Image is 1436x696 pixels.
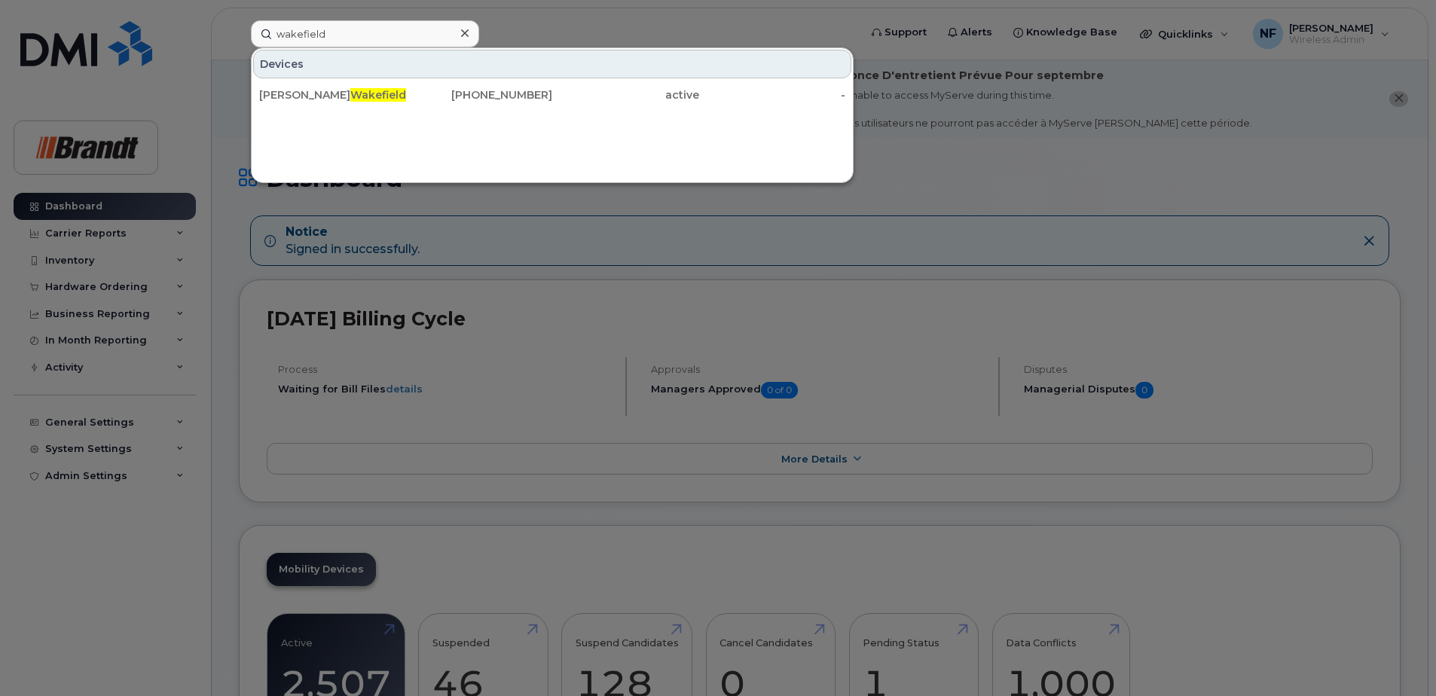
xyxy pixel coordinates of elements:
span: Wakefield [350,88,406,102]
a: [PERSON_NAME]Wakefield[PHONE_NUMBER]active- [253,81,851,108]
div: [PHONE_NUMBER] [406,87,553,102]
div: [PERSON_NAME] [259,87,406,102]
div: - [699,87,846,102]
div: Devices [253,50,851,78]
div: active [552,87,699,102]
